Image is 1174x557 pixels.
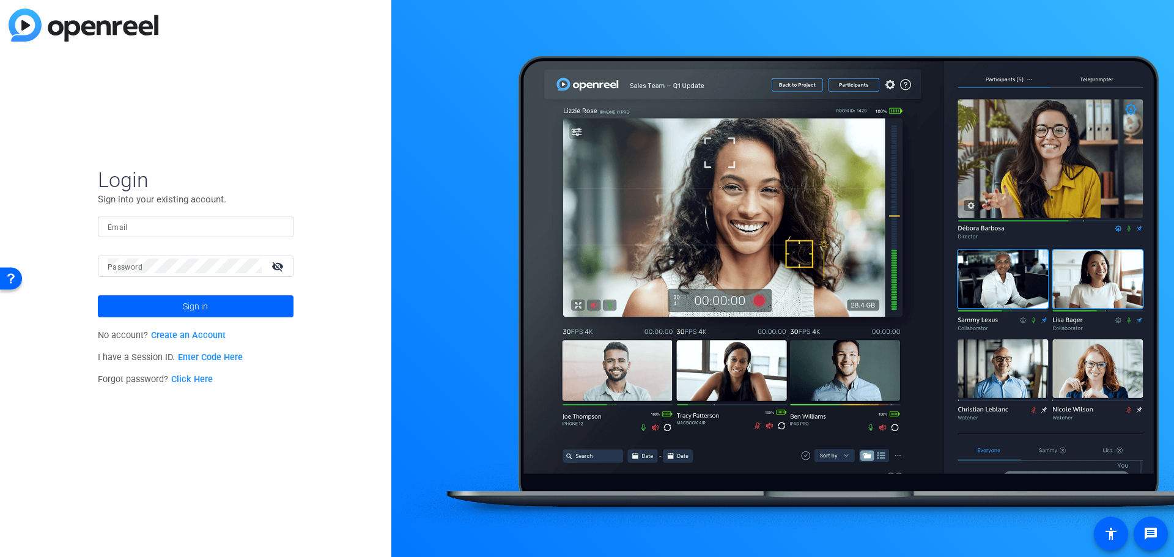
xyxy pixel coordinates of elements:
mat-label: Email [108,223,128,232]
img: blue-gradient.svg [9,9,158,42]
mat-icon: message [1143,526,1158,541]
input: Enter Email Address [108,219,284,234]
span: Login [98,167,293,193]
p: Sign into your existing account. [98,193,293,206]
mat-label: Password [108,263,142,271]
span: Forgot password? [98,374,213,385]
button: Sign in [98,295,293,317]
a: Click Here [171,374,213,385]
span: Sign in [183,291,208,322]
a: Enter Code Here [178,352,243,363]
a: Create an Account [151,330,226,341]
mat-icon: visibility_off [264,257,293,275]
mat-icon: accessibility [1104,526,1118,541]
span: I have a Session ID. [98,352,243,363]
span: No account? [98,330,226,341]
